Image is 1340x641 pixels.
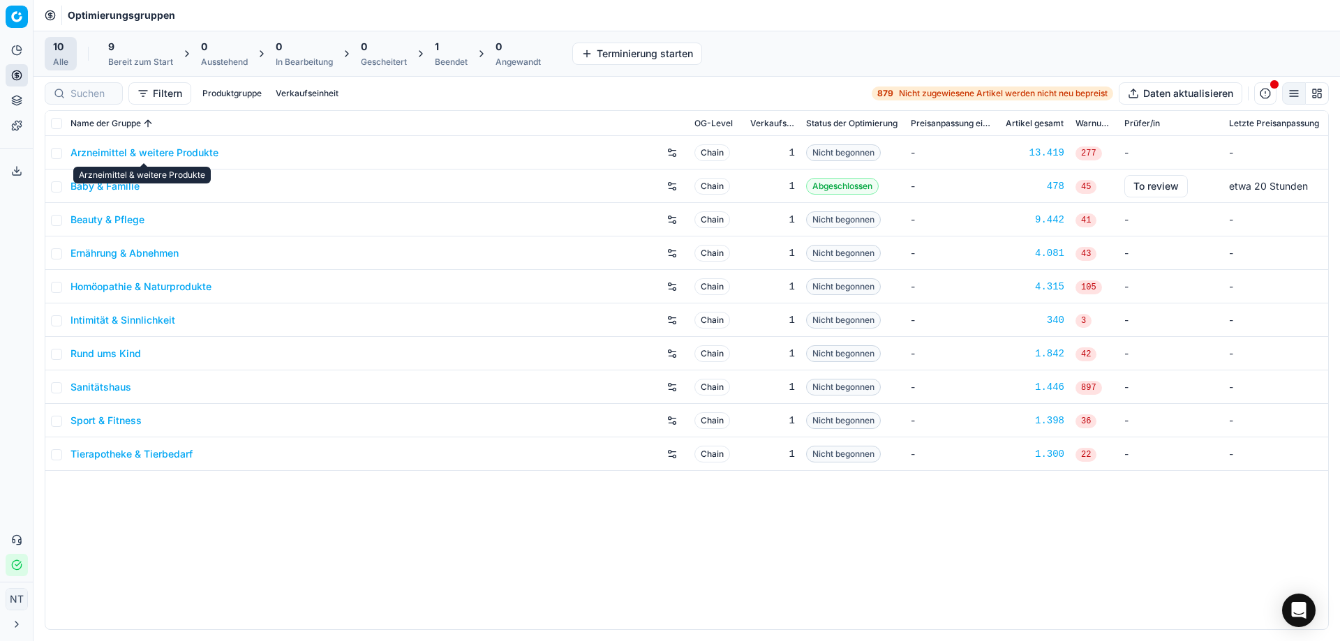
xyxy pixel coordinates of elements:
div: Beendet [435,56,468,68]
div: 1 [750,280,795,294]
td: - [905,236,1000,270]
button: Terminierung starten [572,43,702,65]
span: Nicht zugewiesene Artikel werden nicht neu bepreist [899,88,1108,99]
td: - [1119,203,1223,236]
span: Nicht begonnen [806,379,881,395]
a: 1.842 [1006,347,1064,361]
div: 1 [750,179,795,193]
div: 1.446 [1006,380,1064,394]
td: - [905,169,1000,203]
span: Letzte Preisanpassung [1229,118,1319,129]
button: To review [1124,175,1188,197]
div: 1 [750,414,795,428]
td: - [1223,337,1328,370]
td: - [1223,404,1328,437]
span: 105 [1075,280,1102,294]
td: - [905,437,1000,471]
span: Status der Optimierung [806,118,898,129]
button: Sorted by Name der Gruppe ascending [141,116,155,130]
td: - [905,303,1000,337]
span: Abgeschlossen [806,178,879,195]
td: - [1119,236,1223,270]
td: - [1119,437,1223,471]
div: 9.442 [1006,213,1064,227]
td: - [905,203,1000,236]
span: 3 [1075,314,1092,328]
a: Rund ums Kind [70,347,141,361]
span: 0 [276,40,282,54]
a: 13.419 [1006,146,1064,160]
a: 1.398 [1006,414,1064,428]
span: Nicht begonnen [806,345,881,362]
a: Intimität & Sinnlichkeit [70,313,175,327]
span: 0 [201,40,207,54]
span: Chain [694,278,730,295]
div: Open Intercom Messenger [1282,594,1316,627]
span: Chain [694,144,730,161]
span: Chain [694,178,730,195]
td: - [1223,203,1328,236]
button: Verkaufseinheit [270,85,344,102]
div: 1 [750,213,795,227]
a: Sanitätshaus [70,380,131,394]
div: 1 [750,447,795,461]
div: Arzneimittel & weitere Produkte [73,167,211,183]
span: Nicht begonnen [806,446,881,462]
span: 22 [1075,448,1096,462]
a: 879Nicht zugewiesene Artikel werden nicht neu bepreist [872,86,1113,100]
span: Optimierungsgruppen [68,8,175,22]
span: OG-Level [694,118,733,129]
span: 277 [1075,146,1102,160]
nav: breadcrumb [68,8,175,22]
button: Produktgruppe [197,85,267,102]
a: 4.315 [1006,280,1064,294]
span: Verkaufseinheit [750,118,795,129]
div: 1 [750,313,795,327]
div: Alle [53,56,68,68]
span: Preisanpassung einplanen [911,118,995,129]
td: - [1119,136,1223,169]
span: 0 [496,40,502,54]
button: Filtern [128,82,191,105]
strong: 879 [877,88,893,99]
span: Chain [694,345,730,362]
div: In Bearbeitung [276,56,333,68]
span: Name der Gruppe [70,118,141,129]
td: - [905,136,1000,169]
div: Ausstehend [201,56,248,68]
div: 1 [750,347,795,361]
a: Sport & Fitness [70,414,142,428]
div: Angewandt [496,56,541,68]
div: 1 [750,246,795,260]
span: Nicht begonnen [806,144,881,161]
span: 36 [1075,414,1096,428]
span: etwa 20 Stunden [1229,180,1308,192]
span: 42 [1075,347,1096,361]
span: 9 [108,40,114,54]
span: Chain [694,412,730,429]
span: Nicht begonnen [806,211,881,228]
span: 41 [1075,213,1096,227]
span: Nicht begonnen [806,245,881,262]
span: Chain [694,312,730,329]
td: - [1223,303,1328,337]
a: 1.300 [1006,447,1064,461]
div: 4.081 [1006,246,1064,260]
span: Nicht begonnen [806,278,881,295]
span: Warnungen [1075,118,1113,129]
span: Chain [694,211,730,228]
td: - [905,404,1000,437]
div: Bereit zum Start [108,56,173,68]
td: - [1119,303,1223,337]
td: - [1119,337,1223,370]
a: Beauty & Pflege [70,213,144,227]
a: Homöopathie & Naturprodukte [70,280,211,294]
td: - [1223,270,1328,303]
td: - [1119,370,1223,404]
a: 340 [1006,313,1064,327]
